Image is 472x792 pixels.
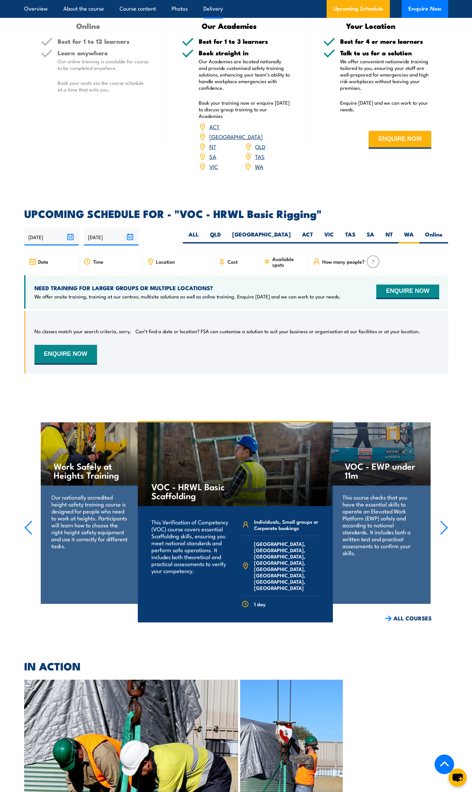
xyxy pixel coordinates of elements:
a: ALL COURSES [385,614,432,622]
h5: Best for 1 to 3 learners [199,38,290,44]
label: TAS [340,231,361,243]
button: ENQUIRE NOW [34,345,97,365]
a: [GEOGRAPHIC_DATA] [209,132,263,140]
p: We offer onsite training, training at our centres, multisite solutions as well as online training... [34,293,341,300]
h4: NEED TRAINING FOR LARGER GROUPS OR MULTIPLE LOCATIONS? [34,284,341,291]
p: Book your seats via the course schedule at a time that suits you. [58,79,149,93]
h2: UPCOMING SCHEDULE FOR - "VOC - HRWL Basic Rigging" [24,209,448,218]
h3: Our Academies [182,22,277,29]
label: VIC [319,231,340,243]
p: We offer convenient nationwide training tailored to you, ensuring your staff are well-prepared fo... [340,58,432,91]
h3: Online [41,22,136,29]
h5: Talk to us for a solution [340,50,432,56]
button: ENQUIRE NOW [376,285,439,299]
label: WA [398,231,419,243]
p: Our online training is available for course to be completed anywhere. [58,58,149,71]
span: Cost [228,259,237,264]
h3: Your Location [323,22,418,29]
h2: IN ACTION [24,661,448,670]
input: From date [24,229,79,245]
label: SA [361,231,380,243]
input: To date [84,229,138,245]
a: WA [255,162,263,170]
label: NT [380,231,398,243]
h5: Book straight in [199,50,290,56]
a: QLD [255,142,265,150]
p: Enquire [DATE] and we can work to your needs. [340,99,432,113]
h4: Work Safely at Heights Training [54,461,126,479]
label: ALL [183,231,204,243]
a: VIC [209,162,218,170]
span: Available spots [272,256,304,267]
p: Can’t find a date or location? FSA can customise a solution to suit your business or organisation... [135,328,420,335]
span: 1 day [254,601,266,607]
button: ENQUIRE NOW [369,131,431,149]
h4: VOC - EWP under 11m [345,461,417,479]
h5: Best for 1 to 12 learners [58,38,149,44]
p: Our Academies are located nationally and provide customised safety training solutions, enhancing ... [199,58,290,91]
span: Date [38,259,48,264]
button: chat-button [448,768,467,787]
a: ACT [209,123,220,131]
label: ACT [296,231,319,243]
span: Location [156,259,175,264]
a: SA [209,152,216,160]
p: This course checks that you have the essential skills to operate an Elevated Work Platform (EWP) ... [342,494,419,556]
label: [GEOGRAPHIC_DATA] [227,231,296,243]
p: Our nationally accredited height safety training course is designed for people who need to work a... [51,494,128,549]
h5: Learn anywhere [58,50,149,56]
span: How many people? [322,259,365,264]
p: No classes match your search criteria, sorry. [34,328,131,335]
label: QLD [204,231,227,243]
h5: Best for 4 or more learners [340,38,432,44]
p: This Verification of Competency (VOC) course covers essential Scaffolding skills, ensuring you me... [151,518,229,574]
h4: VOC - HRWL Basic Scaffolding [151,482,229,500]
span: Individuals, Small groups or Corporate bookings [254,518,319,531]
p: Book your training now or enquire [DATE] to discuss group training to our Academies [199,99,290,119]
span: Time [93,259,103,264]
span: [GEOGRAPHIC_DATA], [GEOGRAPHIC_DATA], [GEOGRAPHIC_DATA], [GEOGRAPHIC_DATA], [GEOGRAPHIC_DATA], [G... [254,541,319,591]
a: NT [209,142,216,150]
label: Online [419,231,448,243]
a: TAS [255,152,265,160]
